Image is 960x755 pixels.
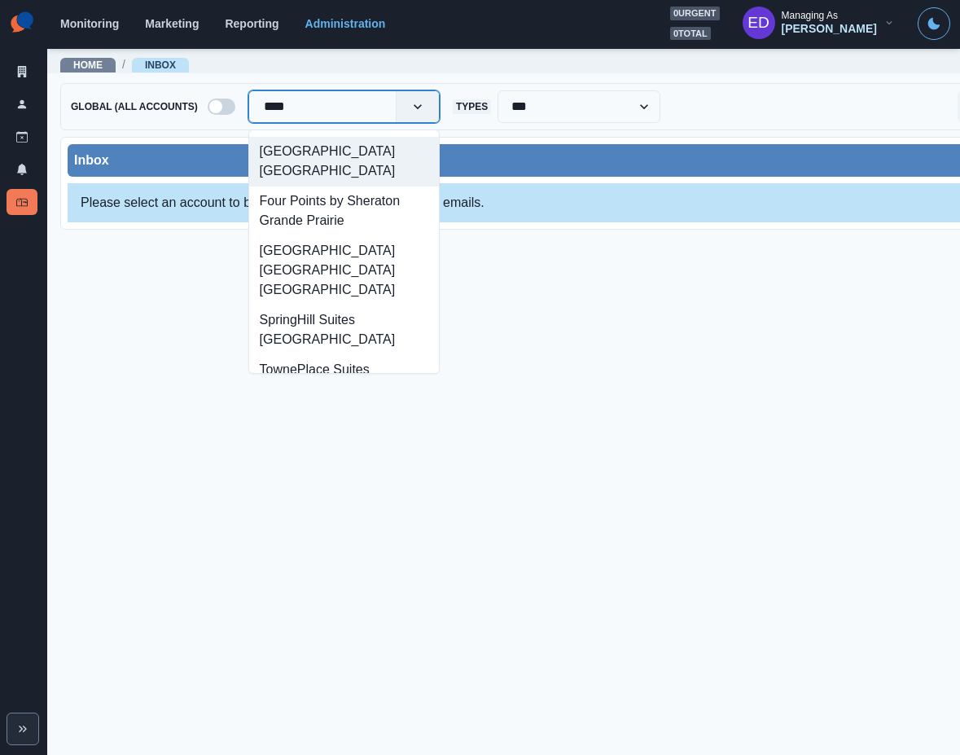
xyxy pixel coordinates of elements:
a: Clients [7,59,37,85]
button: Expand [7,713,39,745]
a: Inbox [7,189,37,215]
a: Administration [305,17,386,30]
span: / [122,56,125,73]
span: 0 total [670,27,711,41]
a: Draft Posts [7,124,37,150]
a: Reporting [225,17,278,30]
div: [GEOGRAPHIC_DATA] [GEOGRAPHIC_DATA] [249,137,439,187]
span: 0 urgent [670,7,720,20]
a: Home [73,59,103,71]
div: Managing As [782,10,838,21]
nav: breadcrumb [60,56,189,73]
div: [GEOGRAPHIC_DATA] [GEOGRAPHIC_DATA] [GEOGRAPHIC_DATA] [249,236,439,305]
span: Global (All Accounts) [68,99,201,114]
button: Managing As[PERSON_NAME] [730,7,908,39]
span: Types [453,99,491,114]
a: Monitoring [60,17,119,30]
div: Four Points by Sheraton Grande Prairie [249,187,439,236]
div: TownePlace Suites [GEOGRAPHIC_DATA] [249,354,439,404]
div: SpringHill Suites [GEOGRAPHIC_DATA] [249,305,439,354]
a: Notifications [7,156,37,182]
a: Users [7,91,37,117]
a: Marketing [145,17,199,30]
a: Inbox [145,59,176,71]
div: [PERSON_NAME] [782,22,877,36]
div: Elizabeth Dempsey [747,3,769,42]
button: Toggle Mode [918,7,950,40]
